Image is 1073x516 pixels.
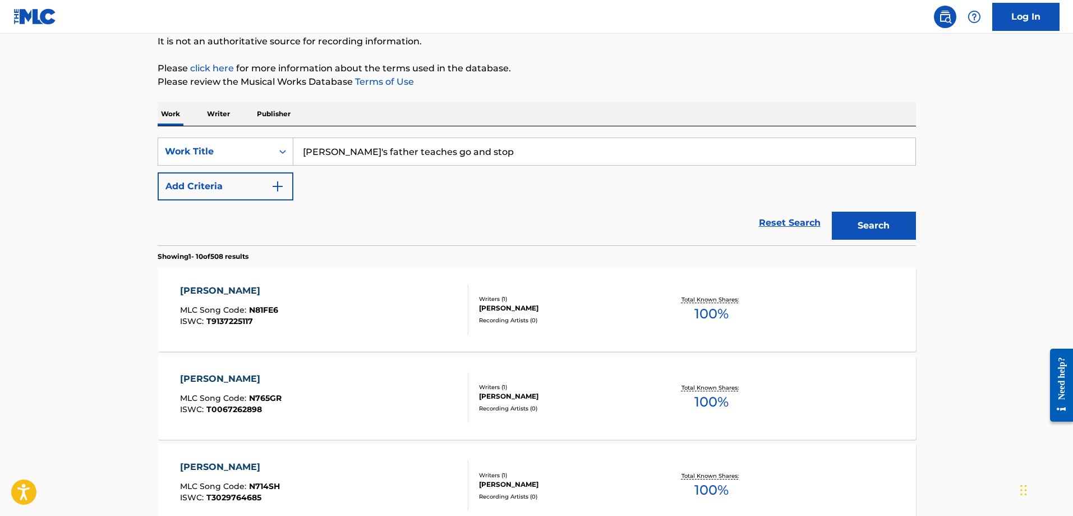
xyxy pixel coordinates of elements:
[479,303,648,313] div: [PERSON_NAME]
[180,284,278,298] div: [PERSON_NAME]
[1017,462,1073,516] iframe: Chat Widget
[204,102,233,126] p: Writer
[479,316,648,325] div: Recording Artists ( 0 )
[479,492,648,501] div: Recording Artists ( 0 )
[158,172,293,200] button: Add Criteria
[158,267,916,351] a: [PERSON_NAME]MLC Song Code:N81FE6ISWC:T9137225117Writers (1)[PERSON_NAME]Recording Artists (0)Tot...
[158,35,916,48] p: It is not an authoritative source for recording information.
[832,212,916,240] button: Search
[158,102,183,126] p: Work
[963,6,985,28] div: Help
[180,372,282,386] div: [PERSON_NAME]
[180,481,249,491] span: MLC Song Code :
[271,180,284,193] img: 9d2ae6d4665cec9f34b9.svg
[165,145,266,158] div: Work Title
[254,102,294,126] p: Publisher
[190,63,234,74] a: click here
[180,316,206,326] span: ISWC :
[158,75,916,89] p: Please review the Musical Works Database
[158,62,916,75] p: Please for more information about the terms used in the database.
[206,404,262,414] span: T0067262898
[180,492,206,503] span: ISWC :
[158,252,248,262] p: Showing 1 - 10 of 508 results
[479,404,648,413] div: Recording Artists ( 0 )
[934,6,956,28] a: Public Search
[206,316,253,326] span: T9137225117
[158,138,916,245] form: Search Form
[479,471,648,480] div: Writers ( 1 )
[938,10,952,24] img: search
[13,8,57,25] img: MLC Logo
[249,393,282,403] span: N765GR
[180,305,249,315] span: MLC Song Code :
[681,295,742,304] p: Total Known Shares:
[479,480,648,490] div: [PERSON_NAME]
[158,355,916,440] a: [PERSON_NAME]MLC Song Code:N765GRISWC:T0067262898Writers (1)[PERSON_NAME]Recording Artists (0)Tot...
[694,304,729,324] span: 100 %
[694,480,729,500] span: 100 %
[1042,340,1073,431] iframe: Resource Center
[694,392,729,412] span: 100 %
[479,295,648,303] div: Writers ( 1 )
[992,3,1060,31] a: Log In
[753,211,826,235] a: Reset Search
[180,404,206,414] span: ISWC :
[180,460,280,474] div: [PERSON_NAME]
[249,305,278,315] span: N81FE6
[1020,473,1027,507] div: Drag
[681,472,742,480] p: Total Known Shares:
[180,393,249,403] span: MLC Song Code :
[968,10,981,24] img: help
[479,391,648,401] div: [PERSON_NAME]
[206,492,261,503] span: T3029764685
[479,383,648,391] div: Writers ( 1 )
[249,481,280,491] span: N714SH
[353,76,414,87] a: Terms of Use
[681,383,742,392] p: Total Known Shares:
